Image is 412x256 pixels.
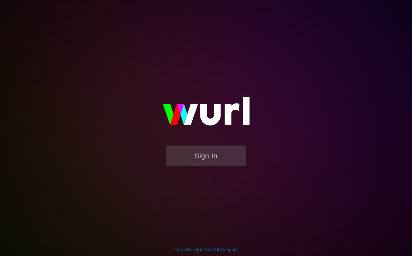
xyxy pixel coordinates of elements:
[142,83,270,146] img: wurl-logo-on-black-223613ac3d8ba8fe6dc639794a292ebdb59501304c7dfd60c99c58986ef67473.svg
[175,247,197,252] a: Learn More
[166,146,246,166] button: Sign In
[221,247,237,252] a: Support
[175,246,237,253] div: | |
[198,247,220,252] a: Contact Us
